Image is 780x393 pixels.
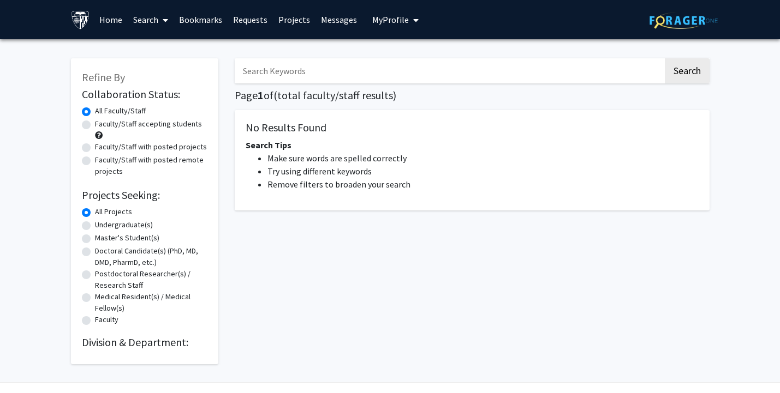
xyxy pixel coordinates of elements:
[95,105,146,117] label: All Faculty/Staff
[246,121,699,134] h5: No Results Found
[71,10,90,29] img: Johns Hopkins University Logo
[246,140,291,150] span: Search Tips
[82,189,207,202] h2: Projects Seeking:
[95,154,207,177] label: Faculty/Staff with posted remote projects
[228,1,273,39] a: Requests
[82,70,125,84] span: Refine By
[95,232,159,244] label: Master's Student(s)
[95,118,202,130] label: Faculty/Staff accepting students
[235,221,710,246] nav: Page navigation
[128,1,174,39] a: Search
[95,141,207,153] label: Faculty/Staff with posted projects
[258,88,264,102] span: 1
[650,12,718,29] img: ForagerOne Logo
[82,336,207,349] h2: Division & Department:
[267,178,699,191] li: Remove filters to broaden your search
[273,1,315,39] a: Projects
[95,314,118,325] label: Faculty
[665,58,710,83] button: Search
[95,268,207,291] label: Postdoctoral Researcher(s) / Research Staff
[82,88,207,101] h2: Collaboration Status:
[95,291,207,314] label: Medical Resident(s) / Medical Fellow(s)
[267,165,699,178] li: Try using different keywords
[95,206,132,217] label: All Projects
[235,89,710,102] h1: Page of ( total faculty/staff results)
[95,219,153,231] label: Undergraduate(s)
[235,58,663,83] input: Search Keywords
[372,14,409,25] span: My Profile
[94,1,128,39] a: Home
[267,152,699,165] li: Make sure words are spelled correctly
[174,1,228,39] a: Bookmarks
[315,1,362,39] a: Messages
[95,245,207,268] label: Doctoral Candidate(s) (PhD, MD, DMD, PharmD, etc.)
